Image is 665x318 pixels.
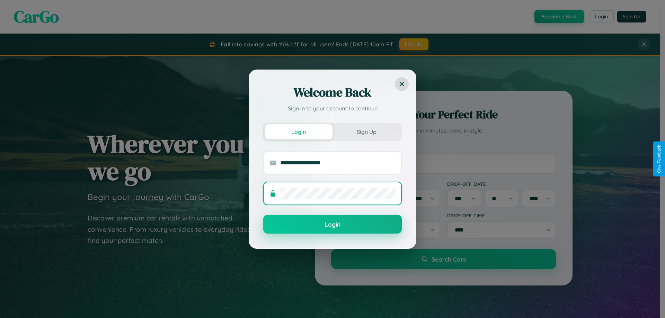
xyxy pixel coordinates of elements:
p: Sign in to your account to continue [263,104,402,112]
div: Give Feedback [657,145,662,173]
button: Sign Up [332,124,400,139]
button: Login [263,215,402,234]
h2: Welcome Back [263,84,402,101]
button: Login [265,124,332,139]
